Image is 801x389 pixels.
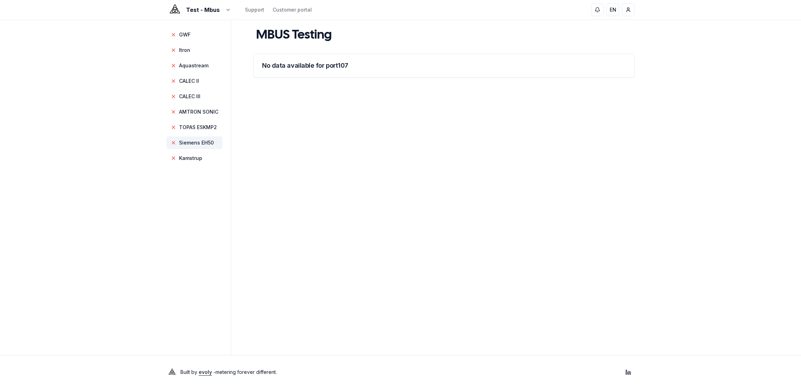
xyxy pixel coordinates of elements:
[256,28,332,42] h1: MBUS Testing
[610,6,616,13] span: EN
[179,155,202,162] span: Kamstrup
[179,108,218,115] span: AMTRON SONIC
[245,6,264,13] a: Support
[179,93,200,100] span: CALEC III
[179,62,208,69] span: Aquastream
[180,367,277,377] p: Built by - metering forever different .
[199,369,212,375] a: evoly
[166,6,231,14] button: Test - Mbus
[179,124,217,131] span: TOPAS ESKMP2
[179,47,190,54] span: Itron
[166,1,183,18] img: Evoly Logo
[262,62,626,69] h3: No data available for port 107
[186,6,220,14] span: Test - Mbus
[166,367,178,378] img: Evoly Logo
[273,6,312,13] a: Customer portal
[179,139,214,146] span: Siemens EH50
[179,78,199,85] span: CALEC II
[607,4,619,16] button: EN
[179,31,191,38] span: GWF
